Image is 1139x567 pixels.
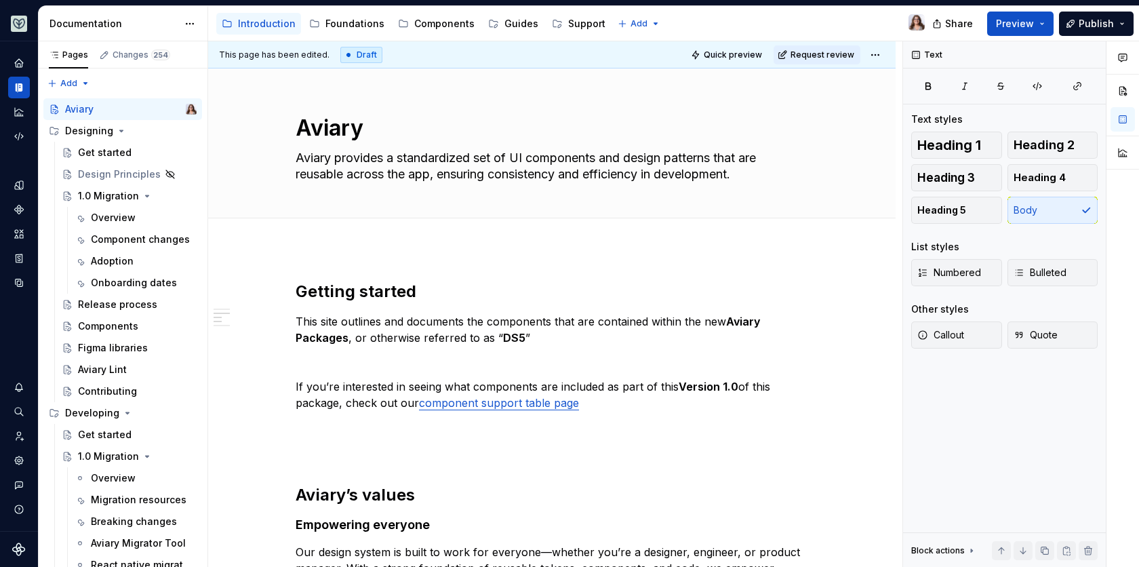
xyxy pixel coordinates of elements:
[69,532,202,554] a: Aviary Migrator Tool
[56,424,202,446] a: Get started
[546,13,611,35] a: Support
[49,50,88,60] div: Pages
[296,313,808,346] p: This site outlines and documents the components that are contained within the new , or otherwise ...
[1014,328,1058,342] span: Quote
[65,124,113,138] div: Designing
[8,401,30,423] button: Search ⌘K
[8,376,30,398] div: Notifications
[8,101,30,123] a: Analytics
[8,199,30,220] div: Components
[687,45,768,64] button: Quick preview
[186,104,197,115] img: Brittany Hogg
[69,511,202,532] a: Breaking changes
[113,50,170,60] div: Changes
[65,102,94,116] div: Aviary
[911,197,1002,224] button: Heading 5
[91,233,190,246] div: Component changes
[91,276,177,290] div: Onboarding dates
[91,254,134,268] div: Adoption
[12,543,26,556] a: Supernova Logo
[325,17,384,31] div: Foundations
[216,13,301,35] a: Introduction
[69,467,202,489] a: Overview
[78,168,161,181] div: Design Principles
[238,17,296,31] div: Introduction
[293,112,805,144] textarea: Aviary
[774,45,860,64] button: Request review
[56,294,202,315] a: Release process
[917,328,964,342] span: Callout
[614,14,664,33] button: Add
[8,52,30,74] a: Home
[69,207,202,229] a: Overview
[8,77,30,98] div: Documentation
[91,211,136,224] div: Overview
[631,18,647,29] span: Add
[945,17,973,31] span: Share
[996,17,1034,31] span: Preview
[293,147,805,185] textarea: Aviary provides a standardized set of UI components and design patterns that are reusable across ...
[911,541,977,560] div: Block actions
[56,142,202,163] a: Get started
[11,16,27,32] img: 256e2c79-9abd-4d59-8978-03feab5a3943.png
[1059,12,1134,36] button: Publish
[78,298,157,311] div: Release process
[911,132,1002,159] button: Heading 1
[78,428,132,442] div: Get started
[151,50,170,60] span: 254
[91,515,177,528] div: Breaking changes
[56,446,202,467] a: 1.0 Migration
[8,174,30,196] div: Design tokens
[911,113,963,126] div: Text styles
[78,450,139,463] div: 1.0 Migration
[1014,171,1066,184] span: Heading 4
[911,164,1002,191] button: Heading 3
[911,321,1002,349] button: Callout
[1007,259,1098,286] button: Bulleted
[917,171,975,184] span: Heading 3
[296,517,808,533] h4: Empowering everyone
[8,474,30,496] button: Contact support
[1014,138,1075,152] span: Heading 2
[296,378,808,411] p: If you’re interested in seeing what components are included as part of this of this package, chec...
[8,272,30,294] a: Data sources
[296,281,808,302] h2: Getting started
[91,536,186,550] div: Aviary Migrator Tool
[56,163,202,185] a: Design Principles
[791,50,854,60] span: Request review
[78,189,139,203] div: 1.0 Migration
[8,425,30,447] div: Invite team
[483,13,544,35] a: Guides
[8,223,30,245] div: Assets
[78,146,132,159] div: Get started
[704,50,762,60] span: Quick preview
[917,203,966,217] span: Heading 5
[56,380,202,402] a: Contributing
[503,331,525,345] strong: DS5
[60,78,77,89] span: Add
[1079,17,1114,31] span: Publish
[1007,132,1098,159] button: Heading 2
[987,12,1054,36] button: Preview
[8,450,30,471] a: Settings
[393,13,480,35] a: Components
[69,250,202,272] a: Adoption
[340,47,382,63] div: Draft
[43,98,202,120] a: AviaryBrittany Hogg
[414,17,475,31] div: Components
[911,259,1002,286] button: Numbered
[219,50,329,60] span: This page has been edited.
[78,363,127,376] div: Aviary Lint
[56,315,202,337] a: Components
[69,229,202,250] a: Component changes
[419,396,579,410] a: component support table page
[56,359,202,380] a: Aviary Lint
[216,10,611,37] div: Page tree
[43,74,94,93] button: Add
[679,380,738,393] strong: Version 1.0
[917,266,981,279] span: Numbered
